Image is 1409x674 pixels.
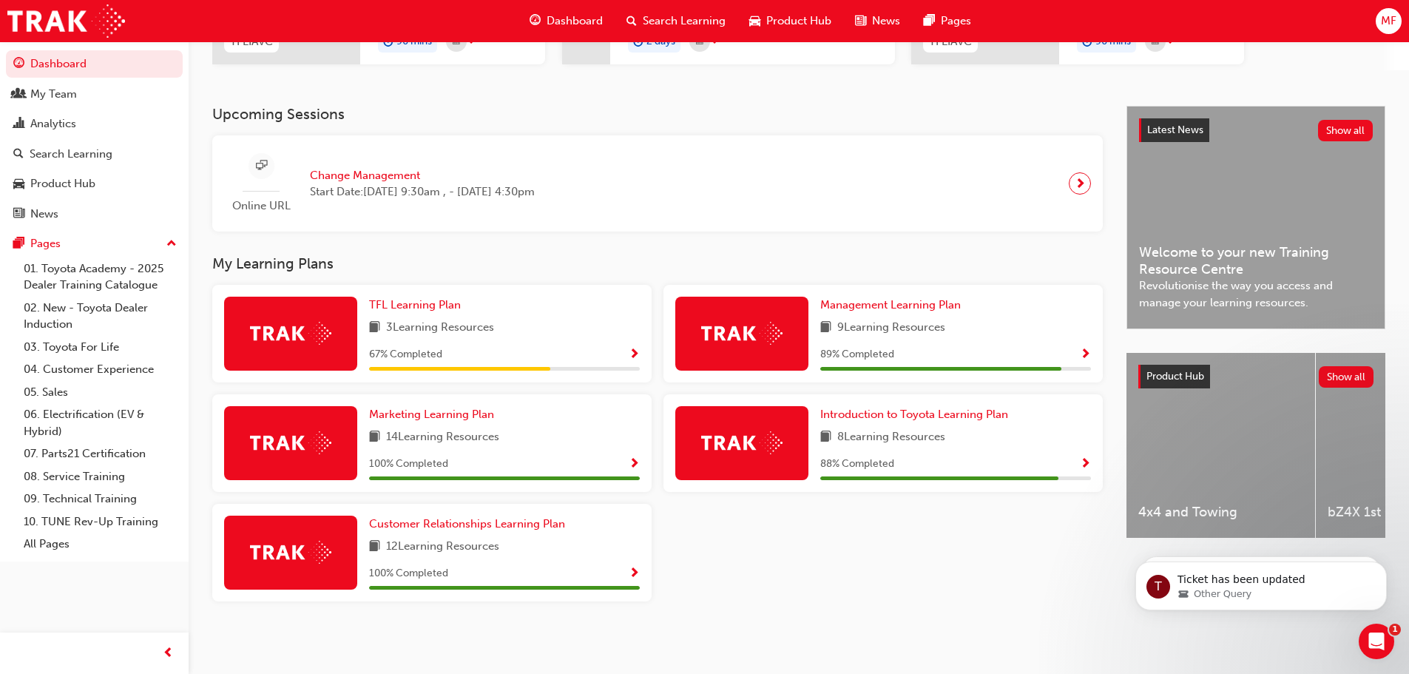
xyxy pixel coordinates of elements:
[1075,173,1086,194] span: next-icon
[30,175,95,192] div: Product Hub
[629,348,640,362] span: Show Progress
[396,33,432,50] span: 90 mins
[369,428,380,447] span: book-icon
[710,34,721,47] span: next-icon
[1080,348,1091,362] span: Show Progress
[530,12,541,30] span: guage-icon
[13,208,24,221] span: news-icon
[1166,34,1177,47] span: next-icon
[643,13,726,30] span: Search Learning
[13,88,24,101] span: people-icon
[6,47,183,230] button: DashboardMy TeamAnalyticsSearch LearningProduct HubNews
[6,81,183,108] a: My Team
[1146,370,1204,383] span: Product Hub
[629,346,640,364] button: Show Progress
[369,297,467,314] a: TFL Learning Plan
[701,431,783,454] img: Trak
[1139,118,1373,142] a: Latest NewsShow all
[310,183,535,200] span: Start Date: [DATE] 9:30am , - [DATE] 4:30pm
[872,13,900,30] span: News
[18,533,183,556] a: All Pages
[629,565,640,583] button: Show Progress
[13,237,24,251] span: pages-icon
[467,34,478,47] span: next-icon
[18,257,183,297] a: 01. Toyota Academy - 2025 Dealer Training Catalogue
[18,403,183,442] a: 06. Electrification (EV & Hybrid)
[1126,106,1385,329] a: Latest NewsShow allWelcome to your new Training Resource CentreRevolutionise the way you access a...
[1082,33,1092,52] span: duration-icon
[6,141,183,168] a: Search Learning
[855,12,866,30] span: news-icon
[912,6,983,36] a: pages-iconPages
[547,13,603,30] span: Dashboard
[646,33,675,50] span: 2 days
[737,6,843,36] a: car-iconProduct Hub
[843,6,912,36] a: news-iconNews
[820,298,961,311] span: Management Learning Plan
[386,538,499,556] span: 12 Learning Resources
[18,381,183,404] a: 05. Sales
[18,465,183,488] a: 08. Service Training
[820,406,1014,423] a: Introduction to Toyota Learning Plan
[1381,13,1396,30] span: MF
[224,198,298,215] span: Online URL
[629,458,640,471] span: Show Progress
[1389,624,1401,636] span: 1
[30,86,77,103] div: My Team
[837,319,945,337] span: 9 Learning Resources
[250,541,331,564] img: Trak
[18,442,183,465] a: 07. Parts21 Certification
[212,106,1103,123] h3: Upcoming Sessions
[633,33,643,52] span: duration-icon
[1318,120,1373,141] button: Show all
[18,297,183,336] a: 02. New - Toyota Dealer Induction
[820,297,967,314] a: Management Learning Plan
[383,33,393,52] span: duration-icon
[820,346,894,363] span: 89 % Completed
[18,358,183,381] a: 04. Customer Experience
[518,6,615,36] a: guage-iconDashboard
[369,319,380,337] span: book-icon
[1376,8,1402,34] button: MF
[30,235,61,252] div: Pages
[749,12,760,30] span: car-icon
[250,431,331,454] img: Trak
[1139,277,1373,311] span: Revolutionise the way you access and manage your learning resources.
[837,428,945,447] span: 8 Learning Resources
[386,428,499,447] span: 14 Learning Resources
[1080,346,1091,364] button: Show Progress
[1095,33,1131,50] span: 90 mins
[30,115,76,132] div: Analytics
[1126,353,1315,538] a: 4x4 and Towing
[369,538,380,556] span: book-icon
[6,110,183,138] a: Analytics
[6,230,183,257] button: Pages
[7,4,125,38] img: Trak
[369,516,571,533] a: Customer Relationships Learning Plan
[820,408,1008,421] span: Introduction to Toyota Learning Plan
[30,206,58,223] div: News
[1139,244,1373,277] span: Welcome to your new Training Resource Centre
[250,322,331,345] img: Trak
[256,157,267,175] span: sessionType_ONLINE_URL-icon
[820,428,831,447] span: book-icon
[6,200,183,228] a: News
[369,517,565,530] span: Customer Relationships Learning Plan
[626,12,637,30] span: search-icon
[13,118,24,131] span: chart-icon
[1080,458,1091,471] span: Show Progress
[766,13,831,30] span: Product Hub
[820,456,894,473] span: 88 % Completed
[1319,366,1374,388] button: Show all
[212,255,1103,272] h3: My Learning Plans
[1080,455,1091,474] button: Show Progress
[1147,124,1203,136] span: Latest News
[13,58,24,71] span: guage-icon
[163,644,174,663] span: prev-icon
